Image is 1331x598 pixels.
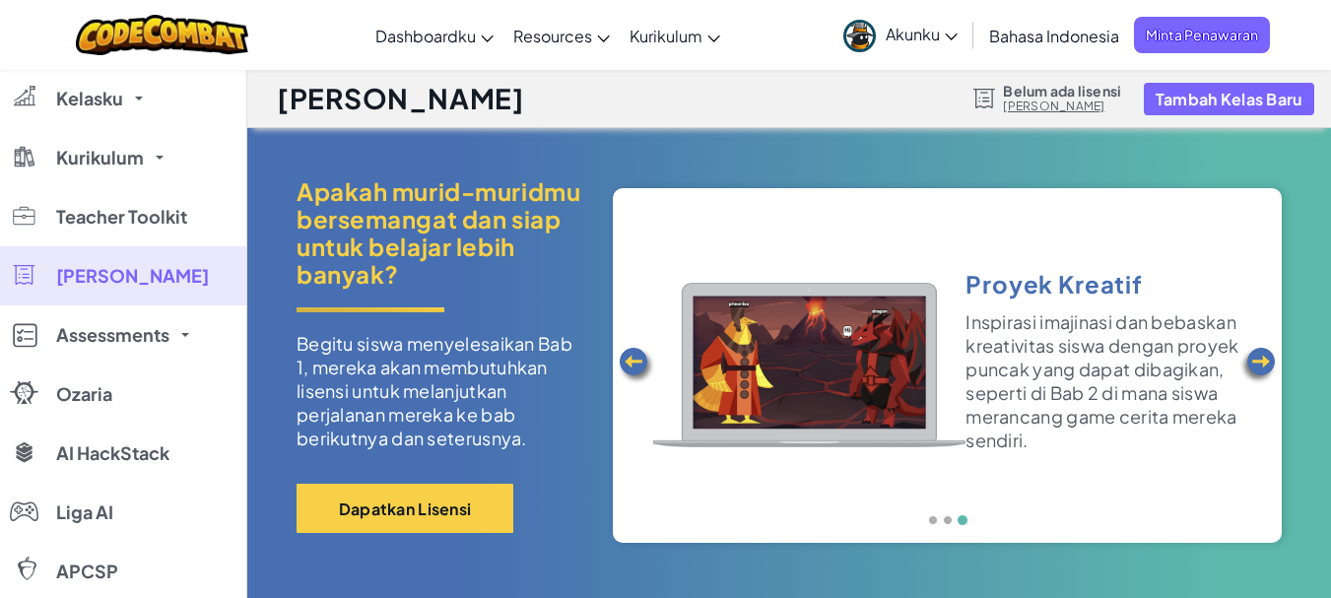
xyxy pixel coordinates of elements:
[56,326,169,344] span: Assessments
[56,444,169,462] span: AI HackStack
[1003,83,1121,99] span: Belum ada lisensi
[297,177,583,288] span: Apakah murid-muridmu bersemangat dan siap untuk belajar lebih banyak?
[989,26,1119,46] span: Bahasa Indonesia
[965,310,1241,452] p: Inspirasi imajinasi dan bebaskan kreativitas siswa dengan proyek puncak yang dapat dibagikan, sep...
[653,283,966,446] img: Device_3.png
[979,9,1129,62] a: Bahasa Indonesia
[1238,346,1278,385] img: Arrow_Left.png
[620,9,730,62] a: Kurikulum
[886,24,958,44] span: Akunku
[56,385,112,403] span: Ozaria
[513,26,592,46] span: Resources
[503,9,620,62] a: Resources
[56,90,123,107] span: Kelasku
[617,346,656,385] img: Arrow_Left.png
[366,9,503,62] a: Dashboardku
[277,80,524,117] h1: [PERSON_NAME]
[1134,17,1270,53] a: Minta Penawaran
[965,269,1143,299] span: Proyek Kreatif
[76,15,248,55] img: CodeCombat logo
[56,503,113,521] span: Liga AI
[56,149,144,166] span: Kurikulum
[56,208,187,226] span: Teacher Toolkit
[297,484,513,533] button: Dapatkan Lisensi
[833,4,967,66] a: Akunku
[1144,83,1314,115] button: Tambah Kelas Baru
[843,20,876,52] img: avatar
[630,26,702,46] span: Kurikulum
[56,267,209,285] span: [PERSON_NAME]
[375,26,476,46] span: Dashboardku
[1003,99,1121,114] a: [PERSON_NAME]
[297,332,583,450] p: Begitu siswa menyelesaikan Bab 1, mereka akan membutuhkan lisensi untuk melanjutkan perjalanan me...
